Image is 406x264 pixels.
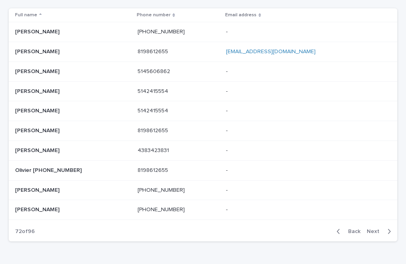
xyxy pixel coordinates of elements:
tr: [PERSON_NAME][PERSON_NAME] [PHONE_NUMBER] -- [9,180,397,200]
p: Email address [225,11,257,19]
a: 5145606862 [138,69,170,74]
p: Phone number [137,11,170,19]
p: - [226,205,229,213]
p: [PERSON_NAME] [15,146,61,154]
p: - [226,27,229,35]
tr: [PERSON_NAME][PERSON_NAME] 4383423831 -- [9,141,397,160]
a: 8198612655 [138,168,168,173]
button: Next [364,228,397,235]
p: - [226,106,229,114]
a: [PHONE_NUMBER] [138,187,185,193]
tr: [PERSON_NAME][PERSON_NAME] [PHONE_NUMBER] -- [9,200,397,220]
p: [PERSON_NAME] [15,87,61,95]
span: Back [343,229,360,234]
a: 8198612655 [138,128,168,133]
tr: [PERSON_NAME][PERSON_NAME] 8198612655 [EMAIL_ADDRESS][DOMAIN_NAME] [9,42,397,62]
a: [PHONE_NUMBER] [138,207,185,212]
p: [PERSON_NAME] [15,27,61,35]
a: [EMAIL_ADDRESS][DOMAIN_NAME] [226,49,316,54]
p: [PERSON_NAME] [15,126,61,134]
p: [PERSON_NAME] [15,185,61,194]
a: 5142415554 [138,108,168,114]
tr: [PERSON_NAME][PERSON_NAME] 5142415554 -- [9,101,397,121]
p: - [226,126,229,134]
p: - [226,67,229,75]
tr: [PERSON_NAME][PERSON_NAME] 5145606862 -- [9,62,397,81]
p: Olivier [PHONE_NUMBER] [15,166,83,174]
tr: [PERSON_NAME][PERSON_NAME] 8198612655 -- [9,121,397,141]
p: [PERSON_NAME] [15,67,61,75]
tr: [PERSON_NAME][PERSON_NAME] 5142415554 -- [9,81,397,101]
p: - [226,166,229,174]
tr: [PERSON_NAME][PERSON_NAME] [PHONE_NUMBER] -- [9,22,397,42]
p: [PERSON_NAME] [15,205,61,213]
a: [PHONE_NUMBER] [138,29,185,35]
p: 72 of 96 [9,222,41,241]
p: - [226,185,229,194]
p: Full name [15,11,37,19]
p: - [226,146,229,154]
span: Next [367,229,384,234]
a: 8198612655 [138,49,168,54]
tr: Olivier [PHONE_NUMBER]Olivier [PHONE_NUMBER] 8198612655 -- [9,160,397,180]
p: [PERSON_NAME] [15,106,61,114]
a: 5142415554 [138,89,168,94]
button: Back [330,228,364,235]
p: - [226,87,229,95]
a: 4383423831 [138,148,169,153]
p: [PERSON_NAME] [15,47,61,55]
